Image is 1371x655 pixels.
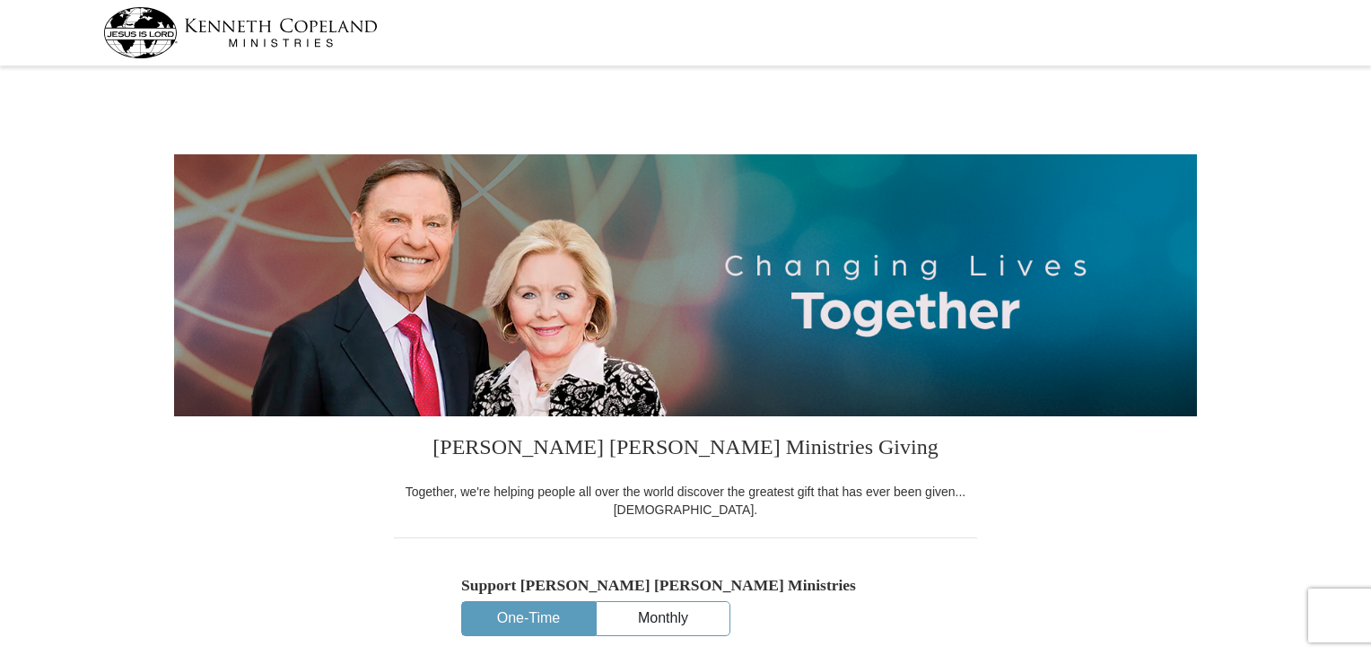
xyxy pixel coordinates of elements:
h3: [PERSON_NAME] [PERSON_NAME] Ministries Giving [394,416,977,483]
img: kcm-header-logo.svg [103,7,378,58]
h5: Support [PERSON_NAME] [PERSON_NAME] Ministries [461,576,910,595]
button: Monthly [597,602,729,635]
div: Together, we're helping people all over the world discover the greatest gift that has ever been g... [394,483,977,519]
button: One-Time [462,602,595,635]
